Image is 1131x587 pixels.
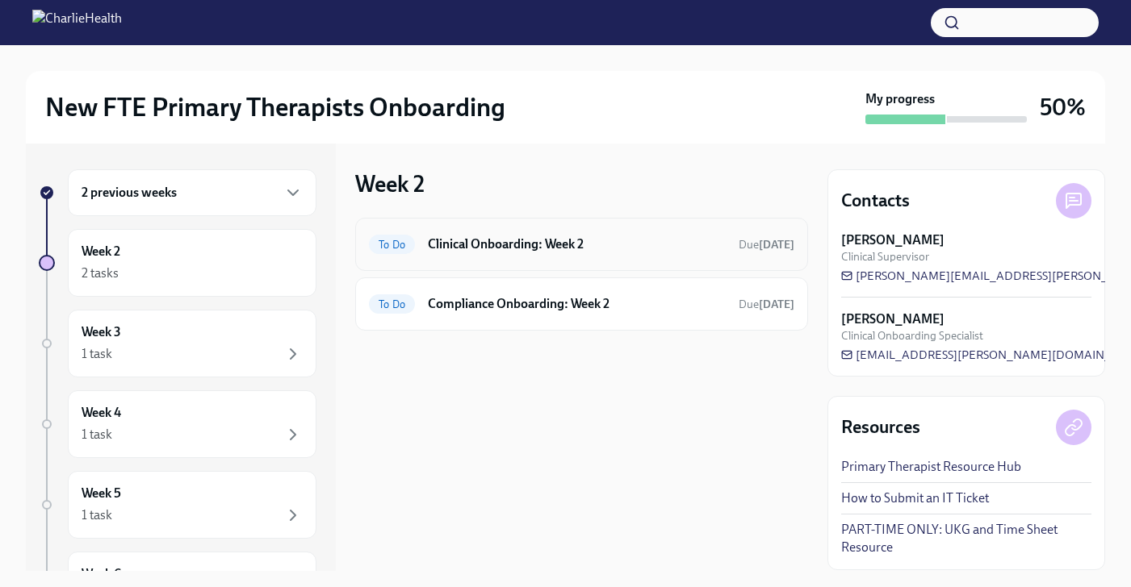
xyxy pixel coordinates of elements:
[369,239,415,251] span: To Do
[841,521,1091,556] a: PART-TIME ONLY: UKG and Time Sheet Resource
[739,297,794,312] span: September 20th, 2025 10:00
[428,235,726,253] h6: Clinical Onboarding: Week 2
[865,90,935,108] strong: My progress
[82,565,121,583] h6: Week 6
[759,238,794,252] strong: [DATE]
[759,298,794,311] strong: [DATE]
[739,238,794,252] span: Due
[82,506,112,524] div: 1 task
[39,471,316,539] a: Week 51 task
[82,264,119,282] div: 2 tasks
[841,458,1021,476] a: Primary Therapist Resource Hub
[355,169,425,198] h3: Week 2
[82,485,121,502] h6: Week 5
[39,390,316,458] a: Week 41 task
[82,345,112,363] div: 1 task
[841,415,920,439] h4: Resources
[841,489,989,507] a: How to Submit an IT Ticket
[82,323,121,341] h6: Week 3
[39,229,316,297] a: Week 22 tasks
[841,189,910,213] h4: Contacts
[428,295,726,313] h6: Compliance Onboarding: Week 2
[841,231,945,249] strong: [PERSON_NAME]
[39,310,316,377] a: Week 31 task
[739,237,794,252] span: September 20th, 2025 10:00
[82,426,112,443] div: 1 task
[369,231,794,257] a: To DoClinical Onboarding: Week 2Due[DATE]
[841,328,983,343] span: Clinical Onboarding Specialist
[68,169,316,216] div: 2 previous weeks
[82,404,121,422] h6: Week 4
[82,184,177,202] h6: 2 previous weeks
[32,10,122,35] img: CharlieHealth
[369,291,794,317] a: To DoCompliance Onboarding: Week 2Due[DATE]
[739,298,794,311] span: Due
[45,91,505,123] h2: New FTE Primary Therapists Onboarding
[82,243,120,260] h6: Week 2
[841,310,945,328] strong: [PERSON_NAME]
[841,249,929,264] span: Clinical Supervisor
[1040,93,1086,122] h3: 50%
[369,298,415,310] span: To Do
